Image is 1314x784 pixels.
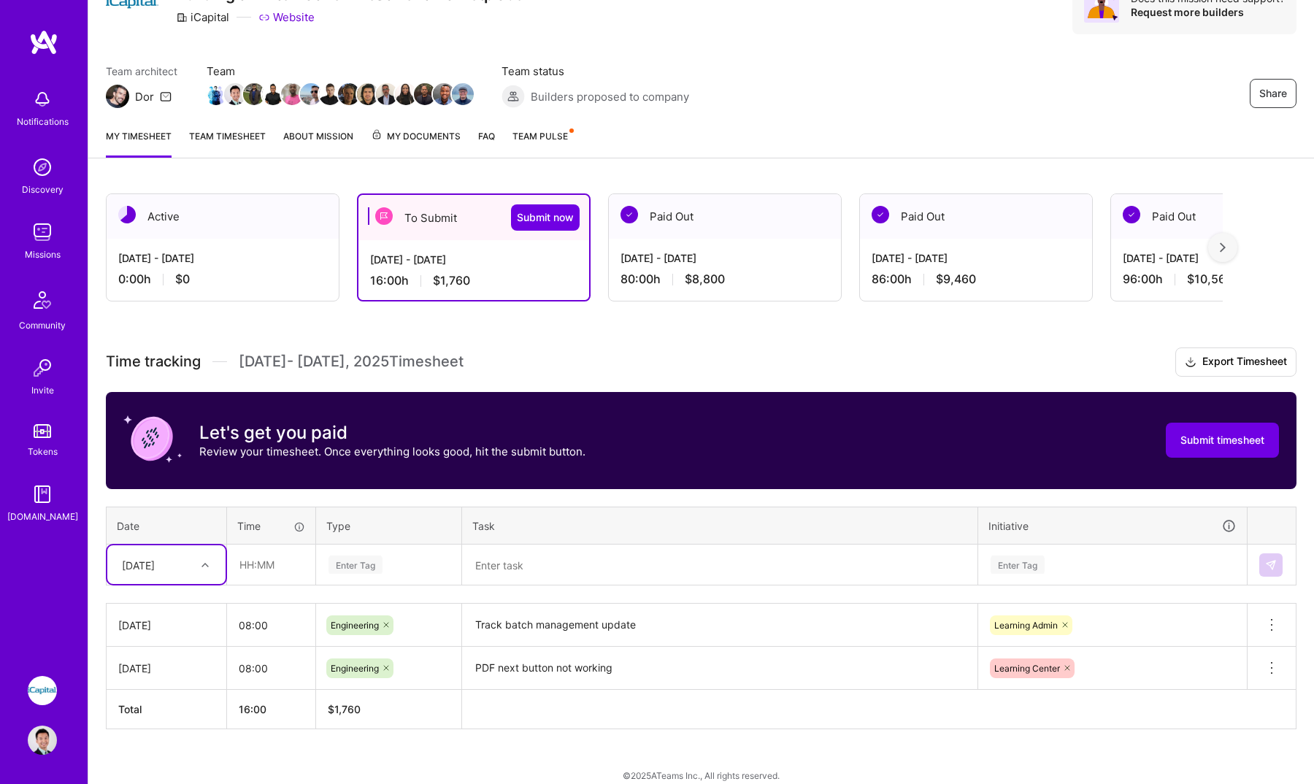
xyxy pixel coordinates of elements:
input: HH:MM [228,545,315,584]
img: iCapital: Building an Alternative Investment Marketplace [28,676,57,705]
div: Missions [25,247,61,262]
div: Enter Tag [328,553,383,576]
img: coin [123,410,182,468]
div: 16:00 h [370,273,577,288]
span: Submit now [517,210,574,225]
i: icon Download [1185,355,1196,370]
span: [DATE] - [DATE] , 2025 Timesheet [239,353,464,371]
button: Export Timesheet [1175,347,1296,377]
span: Team architect [106,64,177,79]
img: Paid Out [872,206,889,223]
button: Submit now [511,204,580,231]
img: Team Member Avatar [452,83,474,105]
img: User Avatar [28,726,57,755]
button: Share [1250,79,1296,108]
textarea: Track batch management update [464,605,976,645]
input: HH:MM [227,606,315,645]
div: [DATE] [122,557,155,572]
div: 0:00 h [118,272,327,287]
div: Paid Out [860,194,1092,239]
a: Team Member Avatar [434,82,453,107]
th: 16:00 [227,690,316,729]
textarea: PDF next button not working [464,648,976,688]
div: Active [107,194,339,239]
img: Paid Out [1123,206,1140,223]
i: icon Mail [160,91,172,102]
button: Submit timesheet [1166,423,1279,458]
a: FAQ [478,128,495,158]
div: [DATE] - [DATE] [370,252,577,267]
img: Team Member Avatar [205,83,227,105]
div: iCapital [176,9,229,25]
img: Team Member Avatar [224,83,246,105]
img: tokens [34,424,51,438]
a: Team Member Avatar [226,82,245,107]
a: Team Member Avatar [283,82,301,107]
div: Tokens [28,444,58,459]
img: Submit [1265,559,1277,571]
img: Team Member Avatar [433,83,455,105]
a: About Mission [283,128,353,158]
div: Initiative [988,518,1237,534]
a: My Documents [371,128,461,158]
span: Team Pulse [512,131,568,142]
span: $10,560 [1187,272,1233,287]
span: $0 [175,272,190,287]
span: $ 1,760 [328,703,361,715]
img: Team Member Avatar [414,83,436,105]
img: logo [29,29,58,55]
i: icon CompanyGray [176,12,188,23]
img: Team Member Avatar [319,83,341,105]
span: Builders proposed to company [531,89,689,104]
div: [DATE] [118,661,215,676]
a: Team Member Avatar [320,82,339,107]
div: Request more builders [1131,5,1285,19]
img: Team Member Avatar [300,83,322,105]
a: Team Member Avatar [207,82,226,107]
img: Team Member Avatar [262,83,284,105]
a: Team Member Avatar [415,82,434,107]
img: Team Member Avatar [357,83,379,105]
img: Active [118,206,136,223]
img: Paid Out [620,206,638,223]
a: My timesheet [106,128,172,158]
div: [DATE] [118,618,215,633]
div: [DATE] - [DATE] [118,250,327,266]
div: Invite [31,383,54,398]
img: bell [28,85,57,114]
a: Website [258,9,315,25]
span: Submit timesheet [1180,433,1264,447]
div: Discovery [22,182,64,197]
span: $1,760 [433,273,470,288]
span: Learning Admin [994,620,1058,631]
a: Team Member Avatar [339,82,358,107]
div: Enter Tag [991,553,1045,576]
div: 80:00 h [620,272,829,287]
div: [DATE] - [DATE] [620,250,829,266]
div: Notifications [17,114,69,129]
div: [DATE] - [DATE] [872,250,1080,266]
span: Learning Center [994,663,1060,674]
img: discovery [28,153,57,182]
span: $8,800 [685,272,725,287]
span: Team status [502,64,689,79]
a: Team Member Avatar [396,82,415,107]
span: $9,460 [936,272,976,287]
img: Team Member Avatar [243,83,265,105]
a: Team Member Avatar [358,82,377,107]
img: Invite [28,353,57,383]
img: Builders proposed to company [502,85,525,108]
a: User Avatar [24,726,61,755]
th: Date [107,507,227,545]
a: Team Member Avatar [301,82,320,107]
img: guide book [28,480,57,509]
div: Dor [135,89,154,104]
a: Team Member Avatar [264,82,283,107]
div: [DOMAIN_NAME] [7,509,78,524]
span: Engineering [331,663,379,674]
span: Time tracking [106,353,201,371]
img: Team Architect [106,85,129,108]
h3: Let's get you paid [199,422,585,444]
span: My Documents [371,128,461,145]
a: Team Member Avatar [377,82,396,107]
